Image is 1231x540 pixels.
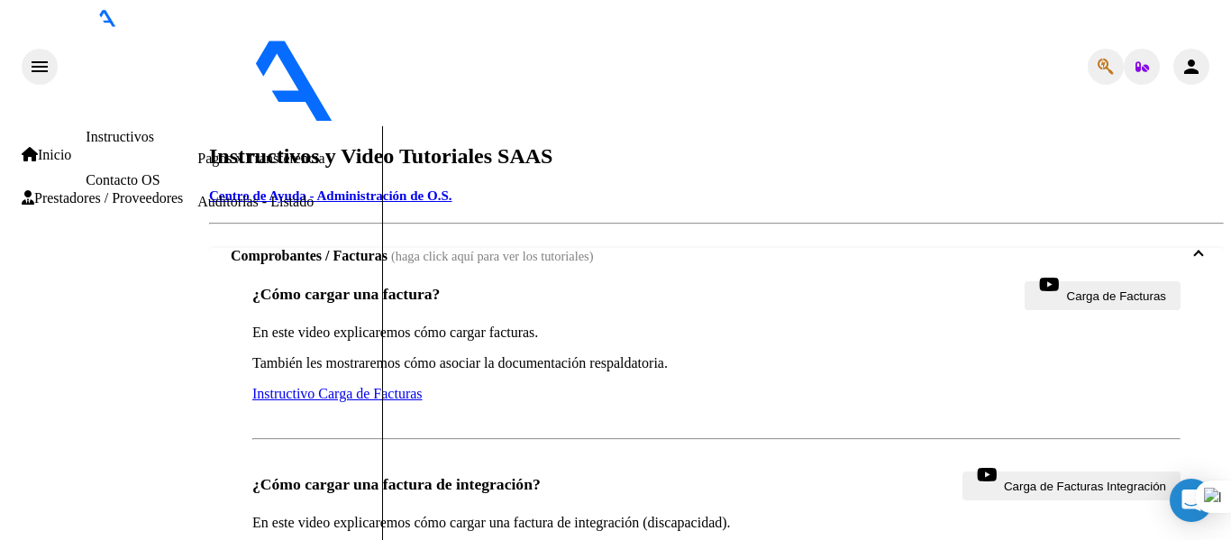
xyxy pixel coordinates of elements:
[1004,475,1166,498] span: Carga de Facturas Integración
[197,151,324,166] a: Pagos x Transferencia
[252,325,1181,341] p: En este video explicaremos cómo cargar facturas.
[86,129,154,144] a: Instructivos
[252,515,1181,531] p: En este video explicaremos cómo cargar una factura de integración (discapacidad).
[86,172,160,188] a: Contacto OS
[252,475,541,494] h3: ¿Cómo cargar una factura de integración?
[1067,285,1166,307] span: Carga de Facturas
[1181,56,1202,78] mat-icon: person
[524,110,766,125] span: - [PERSON_NAME] [PERSON_NAME]
[391,249,594,264] span: (haga click aquí para ver los tutoriales)
[197,194,314,209] a: Auditorías - Listado
[22,147,71,163] a: Inicio
[1170,479,1213,522] div: Open Intercom Messenger
[1025,281,1181,310] button: Carga de Facturas
[962,471,1181,500] button: Carga de Facturas Integración
[22,190,183,206] a: Prestadores / Proveedores
[252,386,423,401] a: Instructivo Carga de Facturas
[209,248,1224,264] mat-expansion-panel-header: Comprobantes / Facturas (haga click aquí para ver los tutoriales)
[209,144,1224,169] h2: Instructivos y Video Tutoriales SAAS
[252,355,1181,371] p: También les mostraremos cómo asociar la documentación respaldatoria.
[29,56,50,78] mat-icon: menu
[58,27,485,123] img: Logo SAAS
[485,110,524,125] span: - ospg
